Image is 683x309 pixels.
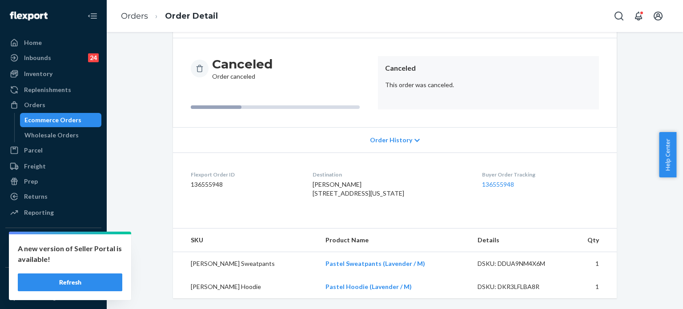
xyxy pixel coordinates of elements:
[18,243,122,265] p: A new version of Seller Portal is available!
[478,259,561,268] div: DSKU: DDUA9NM4X6M
[24,131,79,140] div: Wholesale Orders
[482,171,599,178] dt: Buyer Order Tracking
[24,69,52,78] div: Inventory
[5,143,101,157] a: Parcel
[478,282,561,291] div: DSKU: DKR3LFLBA8R
[659,132,676,177] button: Help Center
[24,192,48,201] div: Returns
[482,181,514,188] a: 136555948
[630,7,647,25] button: Open notifications
[325,283,412,290] a: Pastel Hoodie (Lavender / M)
[173,229,318,252] th: SKU
[24,85,71,94] div: Replenishments
[20,128,102,142] a: Wholesale Orders
[5,189,101,204] a: Returns
[568,275,617,298] td: 1
[20,113,102,127] a: Ecommerce Orders
[24,53,51,62] div: Inbounds
[24,38,42,47] div: Home
[165,11,218,21] a: Order Detail
[24,116,81,124] div: Ecommerce Orders
[10,12,48,20] img: Flexport logo
[5,83,101,97] a: Replenishments
[610,7,628,25] button: Open Search Box
[385,80,592,89] p: This order was canceled.
[88,53,99,62] div: 24
[470,229,568,252] th: Details
[114,3,225,29] ol: breadcrumbs
[24,100,45,109] div: Orders
[5,36,101,50] a: Home
[5,159,101,173] a: Freight
[370,136,412,144] span: Order History
[649,7,667,25] button: Open account menu
[313,181,404,197] span: [PERSON_NAME] [STREET_ADDRESS][US_STATE]
[24,208,54,217] div: Reporting
[24,177,38,186] div: Prep
[191,171,298,178] dt: Flexport Order ID
[385,63,592,73] header: Canceled
[212,56,273,81] div: Order canceled
[18,273,122,291] button: Refresh
[173,275,318,298] td: [PERSON_NAME] Hoodie
[173,252,318,276] td: [PERSON_NAME] Sweatpants
[84,7,101,25] button: Close Navigation
[568,229,617,252] th: Qty
[121,11,148,21] a: Orders
[5,67,101,81] a: Inventory
[212,56,273,72] h3: Canceled
[5,253,101,264] a: Add Integration
[5,51,101,65] a: Inbounds24
[24,146,43,155] div: Parcel
[568,252,617,276] td: 1
[5,235,101,249] button: Integrations
[191,180,298,189] dd: 136555948
[24,162,46,171] div: Freight
[313,171,468,178] dt: Destination
[318,229,470,252] th: Product Name
[5,293,101,303] a: Add Fast Tag
[325,260,425,267] a: Pastel Sweatpants (Lavender / M)
[5,98,101,112] a: Orders
[5,275,101,289] button: Fast Tags
[5,205,101,220] a: Reporting
[5,174,101,189] a: Prep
